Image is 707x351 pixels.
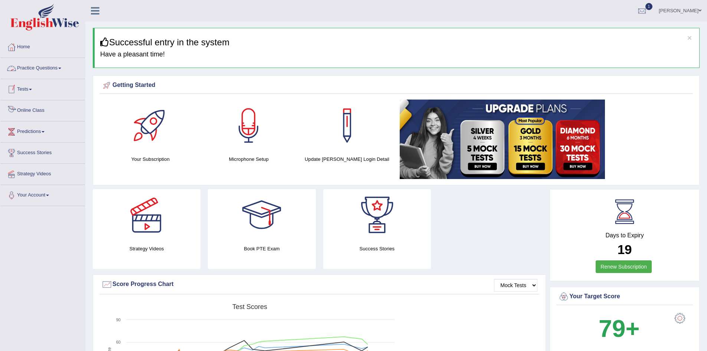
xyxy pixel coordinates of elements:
[101,279,537,290] div: Score Progress Chart
[645,3,653,10] span: 1
[687,34,692,42] button: ×
[0,121,85,140] a: Predictions
[208,245,315,253] h4: Book PTE Exam
[105,155,196,163] h4: Your Subscription
[0,37,85,55] a: Home
[599,315,639,342] b: 79+
[323,245,431,253] h4: Success Stories
[0,79,85,98] a: Tests
[232,303,267,311] tspan: Test scores
[116,318,121,322] text: 90
[302,155,393,163] h4: Update [PERSON_NAME] Login Detail
[596,260,652,273] a: Renew Subscription
[101,80,691,91] div: Getting Started
[558,232,691,239] h4: Days to Expiry
[0,164,85,182] a: Strategy Videos
[558,291,691,302] div: Your Target Score
[0,185,85,204] a: Your Account
[93,245,200,253] h4: Strategy Videos
[116,340,121,344] text: 60
[100,38,694,47] h3: Successful entry in the system
[400,100,605,179] img: small5.jpg
[0,143,85,161] a: Success Stories
[618,242,632,257] b: 19
[0,100,85,119] a: Online Class
[0,58,85,77] a: Practice Questions
[100,51,694,58] h4: Have a pleasant time!
[203,155,294,163] h4: Microphone Setup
